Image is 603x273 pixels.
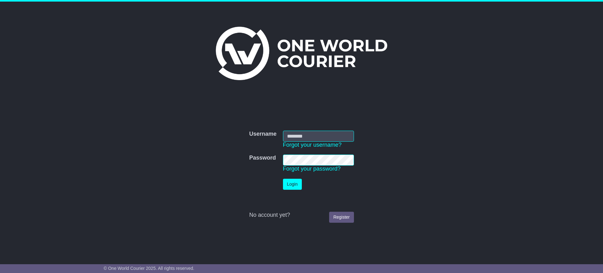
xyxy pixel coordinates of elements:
div: No account yet? [249,212,354,219]
span: © One World Courier 2025. All rights reserved. [104,266,194,271]
img: One World [216,27,387,80]
a: Forgot your password? [283,166,341,172]
a: Register [329,212,354,223]
button: Login [283,179,302,190]
a: Forgot your username? [283,142,342,148]
label: Password [249,155,276,161]
label: Username [249,131,276,138]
